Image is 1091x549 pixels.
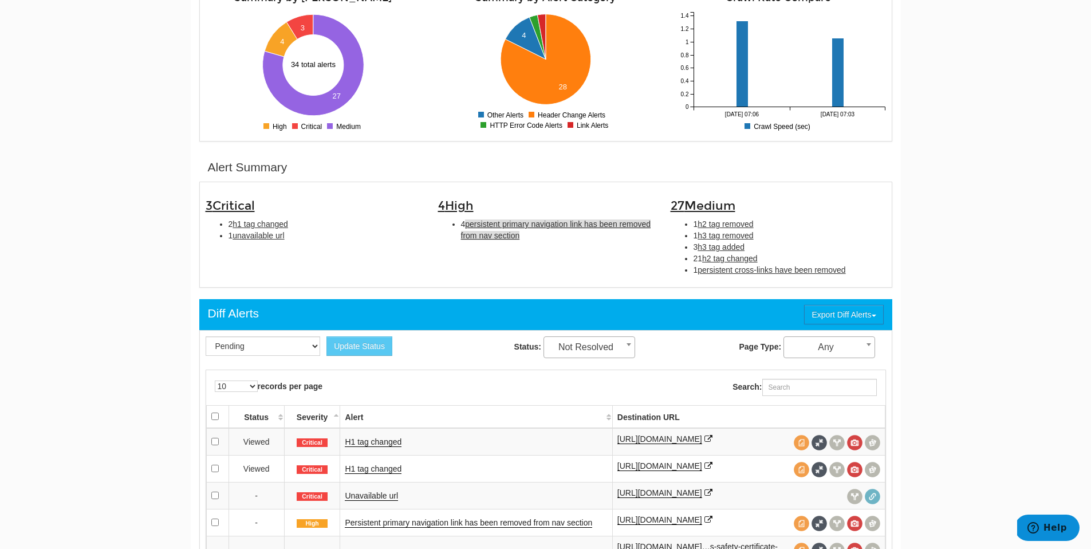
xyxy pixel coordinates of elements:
span: Compare screenshots [865,462,880,477]
span: 3 [206,198,255,213]
tspan: 0.8 [680,52,688,58]
span: Compare screenshots [865,516,880,531]
span: Full Source Diff [812,516,827,531]
a: Unavailable url [345,491,398,501]
a: [URL][DOMAIN_NAME] [617,488,702,498]
td: Viewed [229,455,284,482]
li: 1 [694,264,886,276]
span: View headers [847,489,862,504]
span: h2 tag removed [698,219,753,229]
div: Alert Summary [208,159,287,176]
tspan: 0.4 [680,78,688,84]
div: Diff Alerts [208,305,259,322]
span: Not Resolved [544,339,635,355]
th: Destination URL [612,405,885,428]
tspan: [DATE] 07:06 [724,111,759,117]
tspan: 1.4 [680,13,688,19]
tspan: 0.6 [680,65,688,71]
span: Critical [297,438,328,448]
span: h2 tag changed [702,254,758,263]
input: Search: [762,379,877,396]
label: Search: [732,379,876,396]
span: unavailable url [233,231,284,240]
select: records per page [215,381,258,392]
li: 1 [229,230,421,241]
span: Critical [297,492,328,501]
tspan: 0.2 [680,91,688,97]
a: H1 tag changed [345,437,401,447]
tspan: [DATE] 07:03 [820,111,854,117]
a: [URL][DOMAIN_NAME] [617,434,702,444]
th: Severity: activate to sort column descending [284,405,340,428]
span: Critical [297,465,328,475]
span: Medium [684,198,735,213]
span: persistent primary navigation link has been removed from nav section [461,219,651,240]
span: High [297,519,328,528]
td: - [229,509,284,536]
span: persistent cross-links have been removed [698,265,845,274]
li: 1 [694,218,886,230]
span: Any [784,339,875,355]
td: Viewed [229,428,284,456]
td: - [229,482,284,509]
label: records per page [215,381,323,392]
th: Alert: activate to sort column ascending [340,405,612,428]
span: Compare screenshots [865,435,880,450]
li: 1 [694,230,886,241]
span: View screenshot [847,462,862,477]
span: View screenshot [847,435,862,450]
span: Full Source Diff [812,462,827,477]
span: h1 tag changed [233,219,288,229]
button: Export Diff Alerts [804,305,883,324]
li: 2 [229,218,421,230]
span: View screenshot [847,516,862,531]
span: High [445,198,474,213]
tspan: 0 [685,104,688,110]
span: View headers [829,516,845,531]
a: H1 tag changed [345,464,401,474]
span: View headers [829,435,845,450]
span: 4 [438,198,474,213]
span: View source [794,462,809,477]
li: 4 [461,218,653,241]
span: Redirect chain [865,489,880,504]
tspan: 1.2 [680,26,688,32]
tspan: 1 [685,39,688,45]
li: 21 [694,253,886,264]
span: Full Source Diff [812,435,827,450]
strong: Page Type: [739,342,781,351]
button: Update Status [326,336,392,356]
span: h3 tag added [698,242,745,252]
th: Status: activate to sort column ascending [229,405,284,428]
span: View source [794,516,809,531]
text: 34 total alerts [291,60,336,69]
span: Critical [212,198,255,213]
span: View headers [829,462,845,477]
span: Any [783,336,875,358]
span: View source [794,435,809,450]
li: 3 [694,241,886,253]
span: Not Resolved [543,336,635,358]
strong: Status: [514,342,541,351]
a: Persistent primary navigation link has been removed from nav section [345,518,592,528]
iframe: Opens a widget where you can find more information [1017,515,1080,543]
span: 27 [671,198,735,213]
span: h3 tag removed [698,231,753,240]
a: [URL][DOMAIN_NAME] [617,461,702,471]
a: [URL][DOMAIN_NAME] [617,515,702,525]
